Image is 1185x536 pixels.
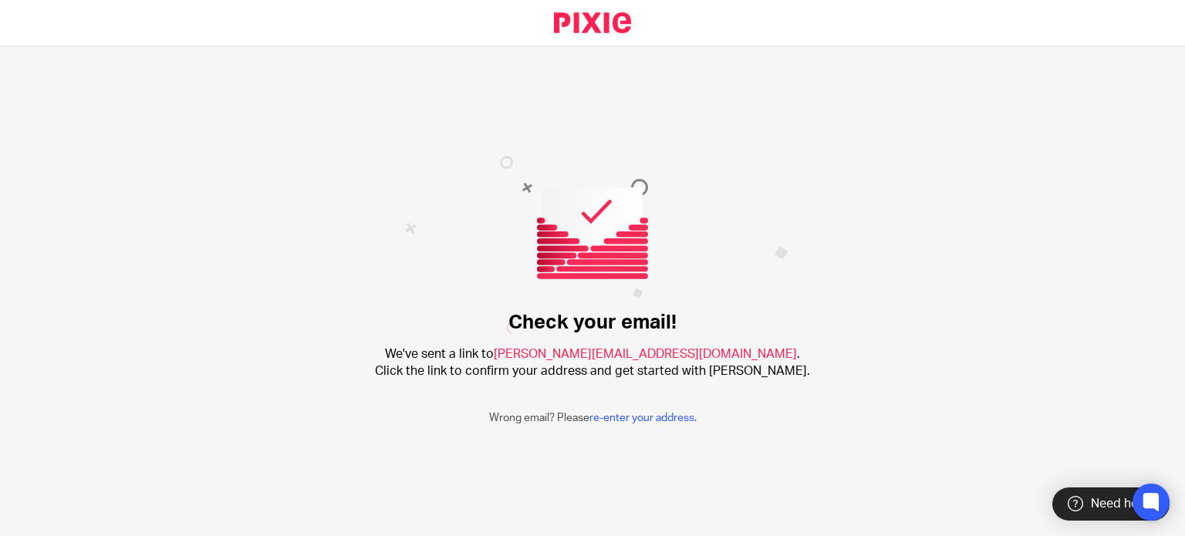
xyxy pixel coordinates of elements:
[589,413,694,423] a: re-enter your address
[375,346,810,379] h2: We've sent a link to . Click the link to confirm your address and get started with [PERSON_NAME].
[508,311,677,335] h1: Check your email!
[404,156,788,334] img: Confirm email image
[489,410,697,426] p: Wrong email? Please .
[494,348,797,360] span: [PERSON_NAME][EMAIL_ADDRESS][DOMAIN_NAME]
[1052,487,1170,521] div: Need help?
